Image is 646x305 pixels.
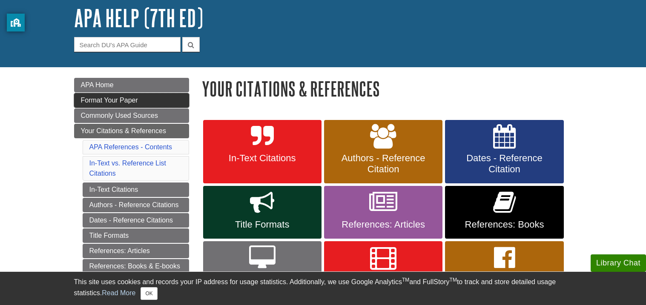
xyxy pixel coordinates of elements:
a: Format Your Paper [74,93,189,108]
a: In-Text vs. Reference List Citations [89,160,167,177]
span: In-Text Citations [210,153,315,164]
input: Search DU's APA Guide [74,37,181,52]
a: In-Text Citations [203,120,322,184]
a: APA References - Contents [89,143,172,151]
a: Title Formats [203,186,322,239]
sup: TM [402,277,409,283]
span: Your Citations & References [81,127,166,134]
span: Dates - Reference Citation [451,153,557,175]
a: APA Help (7th Ed) [74,5,203,31]
span: References: Articles [330,219,436,230]
a: References: Articles [324,186,442,239]
span: References: Books [451,219,557,230]
button: Close [141,287,157,300]
h1: Your Citations & References [202,78,572,100]
a: Your Citations & References [74,124,189,138]
a: References: Books [445,186,563,239]
div: This site uses cookies and records your IP address for usage statistics. Additionally, we use Goo... [74,277,572,300]
span: Title Formats [210,219,315,230]
span: Authors - Reference Citation [330,153,436,175]
a: Read More [102,289,135,296]
a: Authors - Reference Citations [83,198,189,212]
span: APA Home [81,81,114,88]
a: Dates - Reference Citation [445,120,563,184]
a: Dates - Reference Citations [83,213,189,228]
span: Commonly Used Sources [81,112,158,119]
a: References: Social Media [445,241,563,305]
button: Library Chat [591,254,646,272]
a: References: Films, Videos, TV Shows [324,241,442,305]
sup: TM [450,277,457,283]
a: Commonly Used Sources [74,108,189,123]
a: References: Articles [83,244,189,258]
a: Title Formats [83,228,189,243]
a: In-Text Citations [83,182,189,197]
a: Authors - Reference Citation [324,120,442,184]
a: References: Online Sources [203,241,322,305]
span: Format Your Paper [81,97,138,104]
a: References: Books & E-books [83,259,189,274]
button: privacy banner [7,14,25,31]
a: APA Home [74,78,189,92]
